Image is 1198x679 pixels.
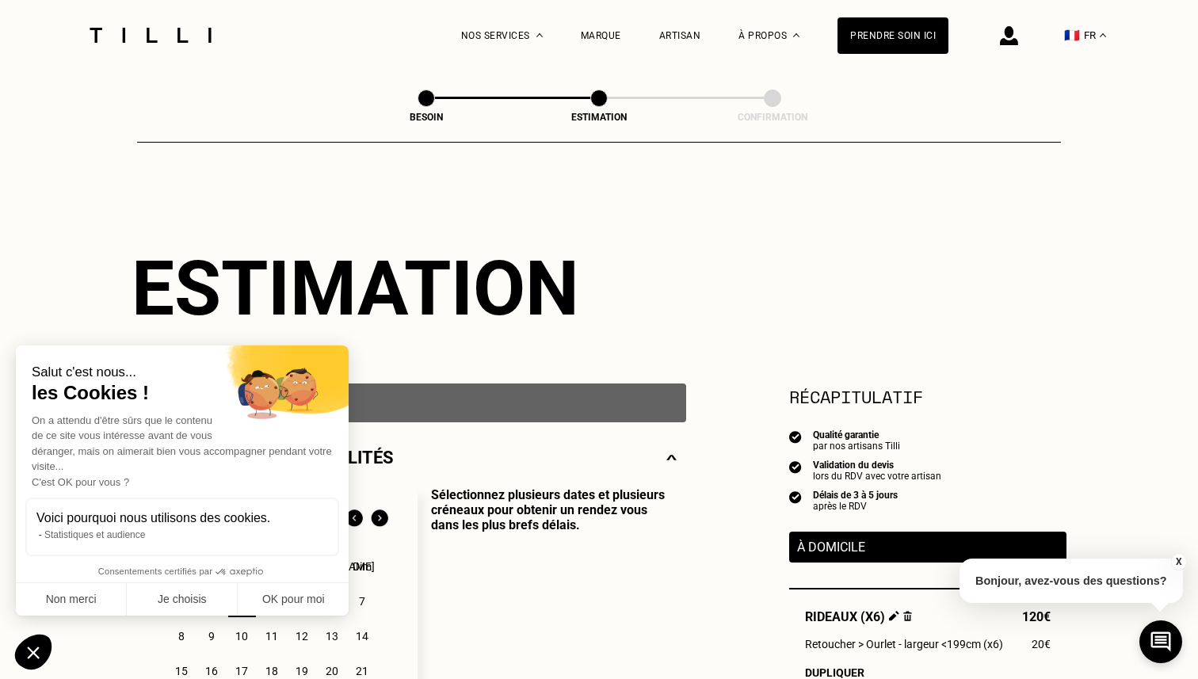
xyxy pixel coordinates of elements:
[813,490,898,501] div: Délais de 3 à 5 jours
[889,611,899,621] img: Éditer
[805,666,1051,679] div: Dupliquer
[805,609,912,624] span: Rideaux (x6)
[666,448,677,467] img: svg+xml;base64,PHN2ZyBmaWxsPSJub25lIiBoZWlnaHQ9IjE0IiB2aWV3Qm94PSIwIDAgMjggMTQiIHdpZHRoPSIyOCIgeG...
[228,620,256,652] div: 10
[1032,638,1051,650] span: 20€
[960,559,1183,603] p: Bonjour, avez-vous des questions?
[349,586,376,617] div: 7
[789,460,802,474] img: icon list info
[1170,553,1186,570] button: X
[349,620,376,652] div: 14
[520,112,678,123] div: Estimation
[837,17,948,54] a: Prendre soin ici
[288,620,316,652] div: 12
[789,490,802,504] img: icon list info
[319,620,346,652] div: 13
[797,540,1059,555] p: À domicile
[813,460,941,471] div: Validation du devis
[1064,28,1080,43] span: 🇫🇷
[789,383,1066,410] section: Récapitulatif
[693,112,852,123] div: Confirmation
[903,611,912,621] img: Supprimer
[347,112,506,123] div: Besoin
[132,244,1066,333] div: Estimation
[813,441,900,452] div: par nos artisans Tilli
[1100,33,1106,37] img: menu déroulant
[813,429,900,441] div: Qualité garantie
[805,638,1003,650] span: Retoucher > Ourlet - largeur <199cm (x6)
[84,28,217,43] img: Logo du service de couturière Tilli
[258,620,286,652] div: 11
[581,30,621,41] a: Marque
[198,620,226,652] div: 9
[793,33,799,37] img: Menu déroulant à propos
[789,429,802,444] img: icon list info
[367,506,392,532] img: Mois suivant
[1022,609,1051,624] span: 120€
[659,30,701,41] a: Artisan
[141,393,677,413] p: À domicile
[813,501,898,512] div: après le RDV
[813,471,941,482] div: lors du RDV avec votre artisan
[536,33,543,37] img: Menu déroulant
[168,620,196,652] div: 8
[341,506,367,532] img: Mois précédent
[1000,26,1018,45] img: icône connexion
